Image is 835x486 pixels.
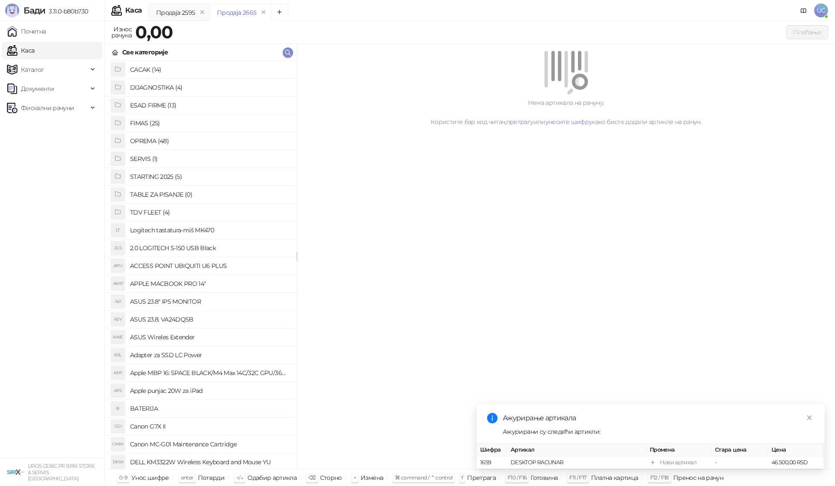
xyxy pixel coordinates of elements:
span: ↑/↓ [236,474,243,481]
h4: ESAD FIRME (13) [130,98,290,112]
a: Почетна [7,23,46,40]
span: 0-9 [119,474,127,481]
div: CGI [111,419,125,433]
img: Logo [5,3,19,17]
div: grid [105,61,297,469]
span: f [461,474,463,481]
h4: ACCESS POINT UBIQUITI U6 PLUS [130,259,290,273]
strong: 0,00 [135,21,173,43]
div: A2V [111,312,125,326]
div: Претрага [467,472,496,483]
div: AM1 [111,366,125,380]
h4: SERVIS (1) [130,152,290,166]
h4: Apple punjac 20W za iPad [130,384,290,398]
span: F11 / F17 [569,474,586,481]
h4: FIMAS (25) [130,116,290,130]
th: Цена [768,444,825,456]
h4: Logitech tastatura-miš MK470 [130,223,290,237]
h4: ASUS 23.8. VA24DQSB [130,312,290,326]
th: Стара цена [711,444,768,456]
div: Сторно [320,472,342,483]
h4: DELL KM3322W Wireless Keyboard and Mouse YU [130,455,290,469]
h4: Canon MC-G01 Maintenance Cartridge [130,437,290,451]
img: 64x64-companyLogo-cb9a1907-c9b0-4601-bb5e-5084e694c383.png [7,463,24,481]
h4: STARTING 2025 (5) [130,170,290,184]
h4: TDV FLEET (4) [130,205,290,219]
div: Нови артикал [660,458,696,467]
td: 46.500,00 RSD [768,456,825,469]
div: LT [111,223,125,237]
span: enter [181,474,194,481]
div: APU [111,259,125,273]
h4: Adapter za SSD LC Power [130,348,290,362]
h4: 2.0 LOGITECH S-150 USB Black [130,241,290,255]
span: F10 / F16 [508,474,526,481]
div: AP2 [111,384,125,398]
div: CMM [111,437,125,451]
span: ⌘ command / ⌃ control [395,474,453,481]
a: унесите шифру [545,118,592,126]
a: Каса [7,42,34,59]
button: Плаћање [786,25,828,39]
div: Пренос на рачун [673,472,723,483]
td: DESKTOP RACUNAR [507,456,646,469]
div: Одабир артикла [247,472,297,483]
h4: APPLE MACBOOK PRO 14" [130,277,290,291]
div: Измена [361,472,383,483]
button: remove [197,9,208,16]
h4: BATERIJA [130,402,290,416]
span: info-circle [487,413,498,423]
div: Ажурирање артикала [503,413,814,423]
div: Потврди [198,472,225,483]
h4: TABLE ZA PISANJE (0) [130,188,290,201]
small: UROS CEBIC PR SIRIX STORE & SERVIS [GEOGRAPHIC_DATA] [28,463,95,482]
h4: ASUS 23.8" IPS MONITOR [130,295,290,308]
span: + [354,474,356,481]
div: Платна картица [591,472,638,483]
div: Нема артикала на рачуну. Користите бар код читач, или како бисте додали артикле на рачун. [307,98,825,127]
div: Све категорије [122,47,168,57]
button: remove [258,9,269,16]
div: Унос шифре [131,472,169,483]
td: - [711,456,768,469]
a: претрагу [506,118,534,126]
div: ASL [111,348,125,362]
h4: OPREMA (48) [130,134,290,148]
a: Close [805,413,814,422]
span: ⌫ [308,474,315,481]
div: AWE [111,330,125,344]
div: Готовина [531,472,558,483]
th: Промена [646,444,711,456]
span: Бади [23,5,45,16]
a: Документација [797,3,811,17]
div: Износ рачуна [110,23,134,41]
button: Add tab [271,3,288,21]
span: close [806,415,812,421]
span: Фискални рачуни [21,99,74,117]
div: A2I [111,295,125,308]
h4: DIJAGNOSTIKA (4) [130,80,290,94]
div: DKW [111,455,125,469]
span: 3.11.0-b80b730 [45,7,88,15]
th: Шифра [477,444,507,456]
span: F12 / F18 [650,474,669,481]
div: Ажурирани су следећи артикли: [503,427,814,436]
h4: Canon G7X II [130,419,290,433]
div: 2LS [111,241,125,255]
div: Каса [125,7,142,14]
span: UĆ [814,3,828,17]
td: 1659 [477,456,507,469]
h4: Apple MBP 16: SPACE BLACK/M4 Max 14C/32C GPU/36GB/1T-ZEE [130,366,290,380]
th: Артикал [507,444,646,456]
div: AMP [111,277,125,291]
div: Продаја 2665 [217,8,256,17]
div: B [111,402,125,416]
h4: ASUS Wireles Extender [130,330,290,344]
div: Продаја 2595 [156,8,195,17]
span: Каталог [21,61,44,78]
h4: CACAK (14) [130,63,290,77]
span: Документи [21,80,54,97]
